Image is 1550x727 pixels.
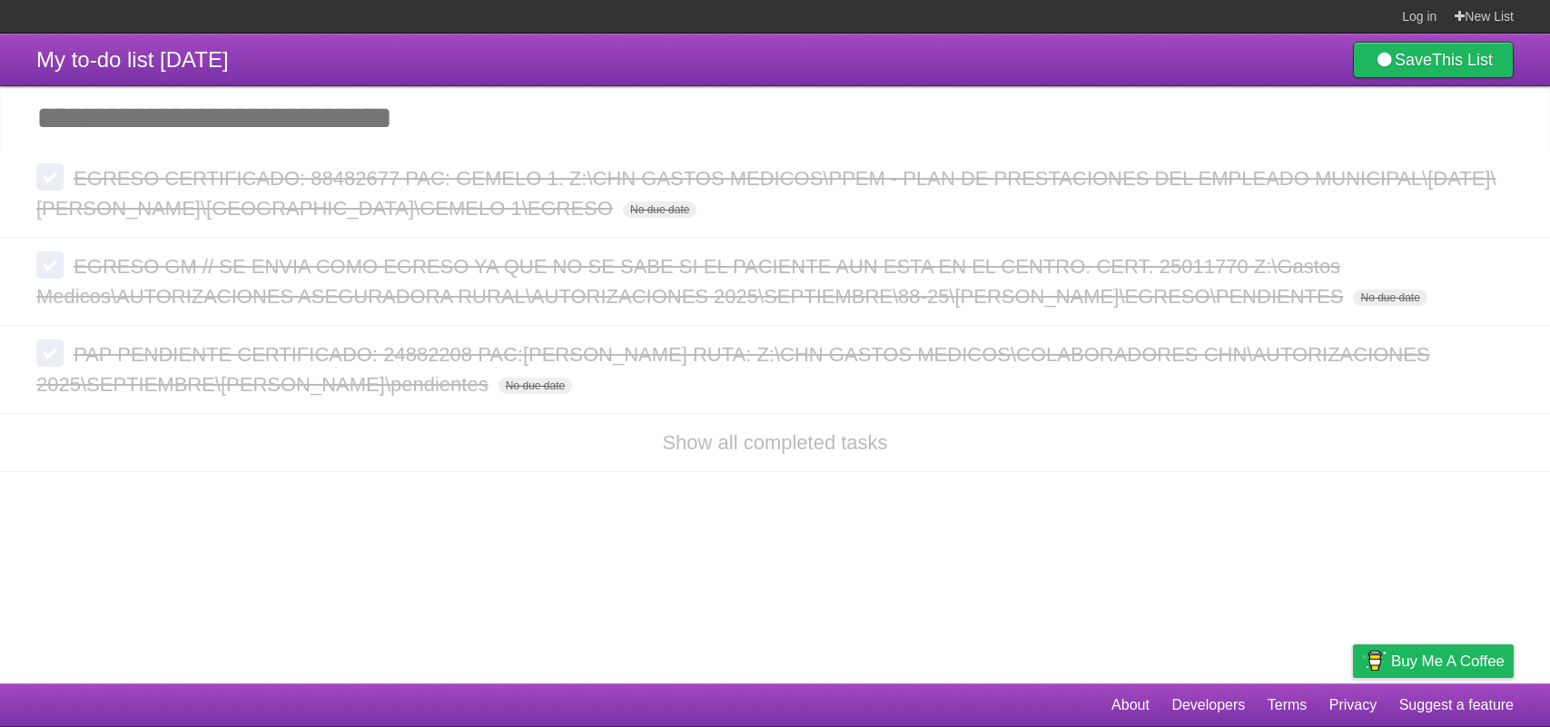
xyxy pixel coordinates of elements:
[36,167,1496,220] span: EGRESO CERTIFICADO: 88482677 PAC: GEMELO 1. Z:\CHN GASTOS MEDICOS\PPEM - PLAN DE PRESTACIONES DEL...
[1362,645,1387,676] img: Buy me a coffee
[36,47,229,72] span: My to-do list [DATE]
[1353,290,1427,306] span: No due date
[36,163,64,191] label: Done
[36,339,64,367] label: Done
[1399,688,1514,722] a: Suggest a feature
[36,255,1348,308] span: EGRESO GM // SE ENVIA COMO EGRESO YA QUE NO SE SABE SI EL PACIENTE AUN ESTA EN EL CENTRO. CERT. 2...
[1353,42,1514,78] a: SaveThis List
[623,201,696,218] span: No due date
[1353,644,1514,678] a: Buy me a coffee
[662,431,887,454] a: Show all completed tasks
[1268,688,1308,722] a: Terms
[1432,51,1493,69] b: This List
[1171,688,1245,722] a: Developers
[1391,645,1505,677] span: Buy me a coffee
[1111,688,1150,722] a: About
[1329,688,1377,722] a: Privacy
[36,343,1430,396] span: PAP PENDIENTE CERTIFICADO: 24882208 PAC:[PERSON_NAME] RUTA: Z:\CHN GASTOS MEDICOS\COLABORADORES C...
[36,251,64,279] label: Done
[499,378,572,394] span: No due date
